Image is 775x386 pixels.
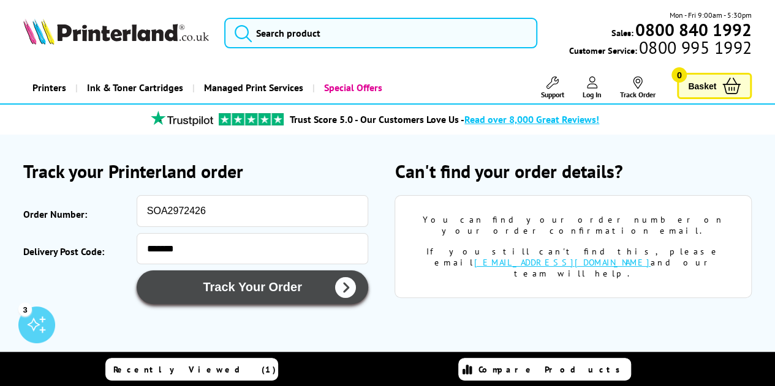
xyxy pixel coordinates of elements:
span: Log In [583,90,602,99]
span: Read over 8,000 Great Reviews! [464,113,599,125]
img: Printerland Logo [23,18,209,45]
span: Sales: [611,27,633,39]
h2: Track your Printerland order [23,159,380,183]
a: Log In [583,76,602,99]
input: eg: SOA123456 or SO123456 [137,195,369,227]
img: trustpilot rating [219,113,284,125]
label: Order Number: [23,201,130,227]
span: Support [541,90,564,99]
a: Track Order [620,76,656,99]
a: Support [541,76,564,99]
img: trustpilot rating [145,111,219,126]
div: 3 [18,302,32,316]
a: [EMAIL_ADDRESS][DOMAIN_NAME] [474,257,651,268]
span: Customer Service: [569,42,752,56]
label: Delivery Post Code: [23,239,130,264]
h2: Can't find your order details? [395,159,752,183]
div: If you still can't find this, please email and our team will help. [414,246,733,279]
span: Recently Viewed (1) [113,364,276,375]
a: Basket 0 [677,73,752,99]
a: Printers [23,72,75,103]
span: Mon - Fri 9:00am - 5:30pm [670,9,752,21]
a: Special Offers [312,72,391,103]
a: Trust Score 5.0 - Our Customers Love Us -Read over 8,000 Great Reviews! [290,113,599,125]
span: 0800 995 1992 [637,42,752,53]
div: You can find your order number on your order confirmation email. [414,214,733,236]
a: Managed Print Services [192,72,312,103]
a: Ink & Toner Cartridges [75,72,192,103]
button: Track Your Order [137,270,369,304]
a: 0800 840 1992 [633,24,752,35]
a: Compare Products [458,358,631,380]
span: Basket [688,78,716,94]
b: 0800 840 1992 [635,18,752,41]
span: 0 [671,67,687,83]
input: Search product [224,18,537,48]
a: Recently Viewed (1) [105,358,278,380]
span: Compare Products [478,364,627,375]
span: Ink & Toner Cartridges [87,72,183,103]
a: Printerland Logo [23,18,209,47]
